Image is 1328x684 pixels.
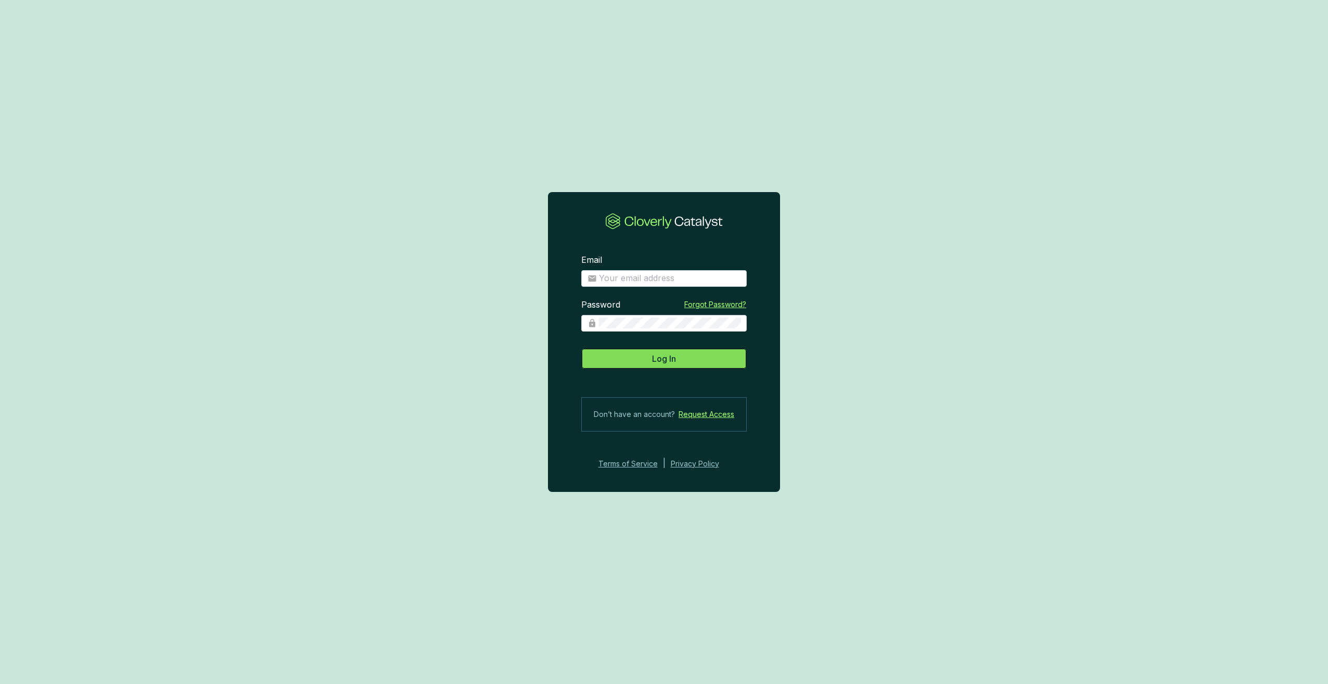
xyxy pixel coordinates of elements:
[679,408,734,421] a: Request Access
[652,352,676,365] span: Log In
[663,458,666,470] div: |
[595,458,658,470] a: Terms of Service
[581,348,747,369] button: Log In
[581,299,620,311] label: Password
[594,408,675,421] span: Don’t have an account?
[671,458,733,470] a: Privacy Policy
[599,273,740,284] input: Email
[581,255,602,266] label: Email
[599,318,741,329] input: Password
[684,299,746,310] a: Forgot Password?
